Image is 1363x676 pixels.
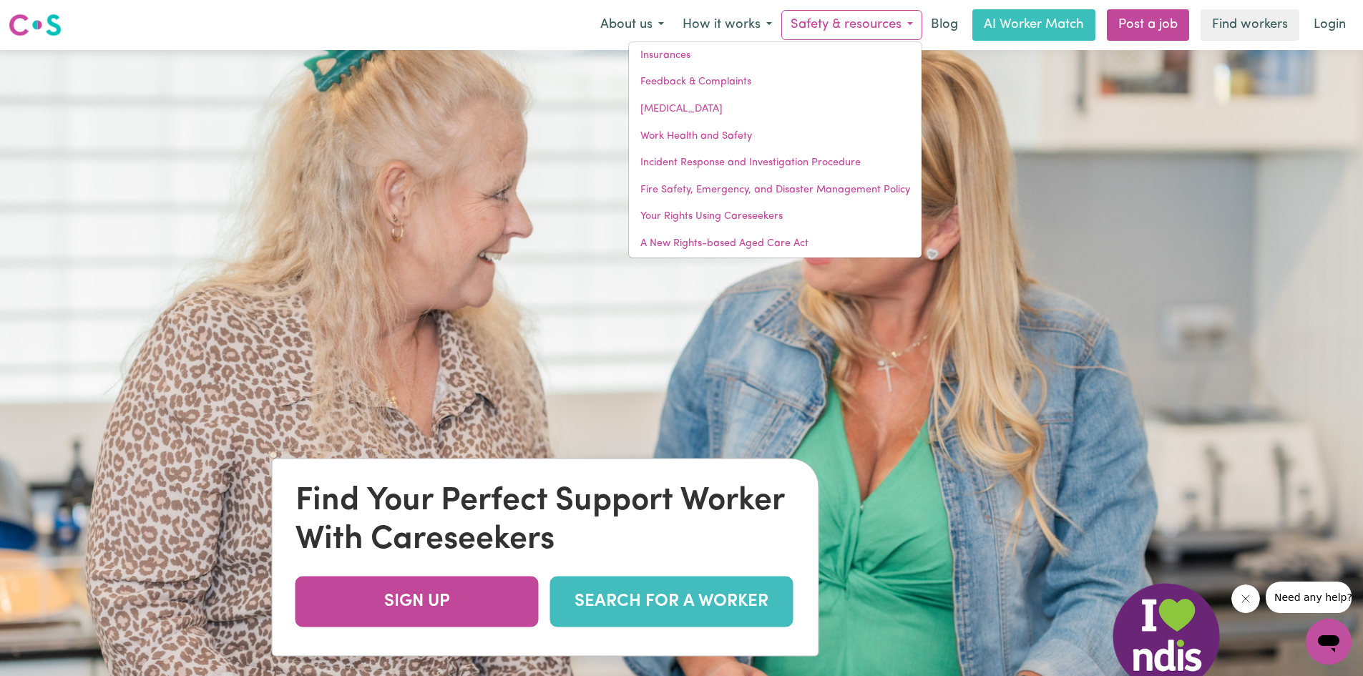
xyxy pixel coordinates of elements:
[629,42,922,69] a: Insurances
[1306,619,1352,665] iframe: Button to launch messaging window
[9,12,62,38] img: Careseekers logo
[1266,582,1352,613] iframe: Message from company
[629,96,922,123] a: [MEDICAL_DATA]
[629,69,922,96] a: Feedback & Complaints
[9,9,62,41] a: Careseekers logo
[629,203,922,230] a: Your Rights Using Careseekers
[1107,9,1189,41] a: Post a job
[550,576,793,627] a: SEARCH FOR A WORKER
[629,177,922,204] a: Fire Safety, Emergency, and Disaster Management Policy
[1201,9,1299,41] a: Find workers
[629,230,922,258] a: A New Rights-based Aged Care Act
[629,123,922,150] a: Work Health and Safety
[781,10,922,40] button: Safety & resources
[1231,584,1260,613] iframe: Close message
[628,41,922,258] div: Safety & resources
[972,9,1095,41] a: AI Worker Match
[9,10,87,21] span: Need any help?
[591,10,673,40] button: About us
[922,9,967,41] a: Blog
[629,150,922,177] a: Incident Response and Investigation Procedure
[295,481,796,559] div: Find Your Perfect Support Worker With Careseekers
[295,576,539,627] a: SIGN UP
[1305,9,1354,41] a: Login
[673,10,781,40] button: How it works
